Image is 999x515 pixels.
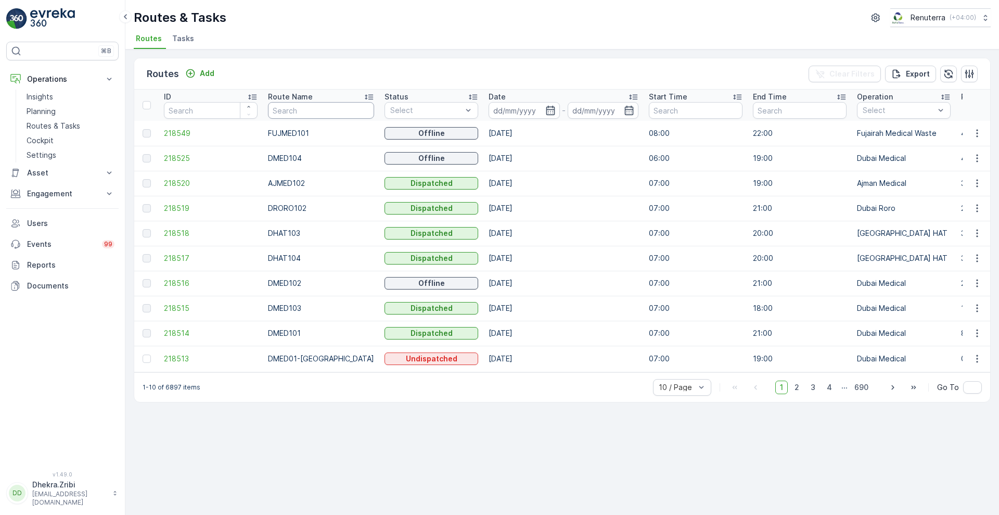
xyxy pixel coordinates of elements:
[852,296,956,321] td: Dubai Medical
[385,152,478,165] button: Offline
[27,260,114,270] p: Reports
[263,321,379,346] td: DMED101
[906,69,930,79] p: Export
[748,221,852,246] td: 20:00
[143,329,151,337] div: Toggle Row Selected
[822,381,837,394] span: 4
[263,146,379,171] td: DMED104
[411,253,453,263] p: Dispatched
[164,178,258,189] span: 218520
[22,133,119,148] a: Cockpit
[483,296,644,321] td: [DATE]
[852,146,956,171] td: Dubai Medical
[748,246,852,271] td: 20:00
[852,171,956,196] td: Ajman Medical
[164,128,258,139] a: 218549
[644,321,748,346] td: 07:00
[644,196,748,221] td: 07:00
[385,227,478,240] button: Dispatched
[27,168,98,178] p: Asset
[748,321,852,346] td: 21:00
[644,221,748,246] td: 07:00
[9,485,25,501] div: DD
[385,202,478,215] button: Dispatched
[385,353,478,365] button: Undispatched
[263,346,379,372] td: DMED01-[GEOGRAPHIC_DATA]
[644,346,748,372] td: 07:00
[22,148,119,162] a: Settings
[418,128,445,139] p: Offline
[483,146,644,171] td: [DATE]
[483,246,644,271] td: [DATE]
[385,252,478,265] button: Dispatched
[164,354,258,364] a: 218513
[147,67,179,81] p: Routes
[6,255,119,275] a: Reports
[27,74,98,84] p: Operations
[418,278,445,288] p: Offline
[27,150,56,160] p: Settings
[852,221,956,246] td: [GEOGRAPHIC_DATA] HAT
[164,92,171,102] p: ID
[748,271,852,296] td: 21:00
[6,480,119,507] button: DDDhekra.Zribi[EMAIL_ADDRESS][DOMAIN_NAME]
[6,471,119,478] span: v 1.49.0
[136,33,162,44] span: Routes
[27,106,56,117] p: Planning
[937,382,959,393] span: Go To
[134,9,226,26] p: Routes & Tasks
[164,253,258,263] a: 218517
[143,204,151,212] div: Toggle Row Selected
[6,275,119,296] a: Documents
[748,121,852,146] td: 22:00
[164,228,258,238] a: 218518
[390,105,462,116] p: Select
[385,277,478,290] button: Offline
[748,196,852,221] td: 21:00
[911,12,945,23] p: Renuterra
[27,218,114,229] p: Users
[6,162,119,183] button: Asset
[32,490,107,507] p: [EMAIL_ADDRESS][DOMAIN_NAME]
[489,92,506,102] p: Date
[27,92,53,102] p: Insights
[644,271,748,296] td: 07:00
[483,221,644,246] td: [DATE]
[562,104,566,117] p: -
[263,171,379,196] td: AJMED102
[32,480,107,490] p: Dhekra.Zribi
[27,121,80,131] p: Routes & Tasks
[6,213,119,234] a: Users
[27,239,96,249] p: Events
[263,221,379,246] td: DHAT103
[164,153,258,164] a: 218525
[483,121,644,146] td: [DATE]
[164,203,258,213] a: 218519
[649,102,742,119] input: Search
[385,127,478,140] button: Offline
[748,346,852,372] td: 19:00
[753,102,847,119] input: Search
[644,246,748,271] td: 07:00
[143,229,151,237] div: Toggle Row Selected
[143,254,151,262] div: Toggle Row Selected
[263,271,379,296] td: DMED102
[6,8,27,29] img: logo
[644,146,748,171] td: 06:00
[143,279,151,287] div: Toggle Row Selected
[6,183,119,204] button: Engagement
[568,102,639,119] input: dd/mm/yyyy
[809,66,881,82] button: Clear Filters
[644,296,748,321] td: 07:00
[385,302,478,315] button: Dispatched
[411,328,453,338] p: Dispatched
[829,69,875,79] p: Clear Filters
[885,66,936,82] button: Export
[411,228,453,238] p: Dispatched
[22,104,119,119] a: Planning
[790,381,804,394] span: 2
[27,281,114,291] p: Documents
[852,246,956,271] td: [GEOGRAPHIC_DATA] HAT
